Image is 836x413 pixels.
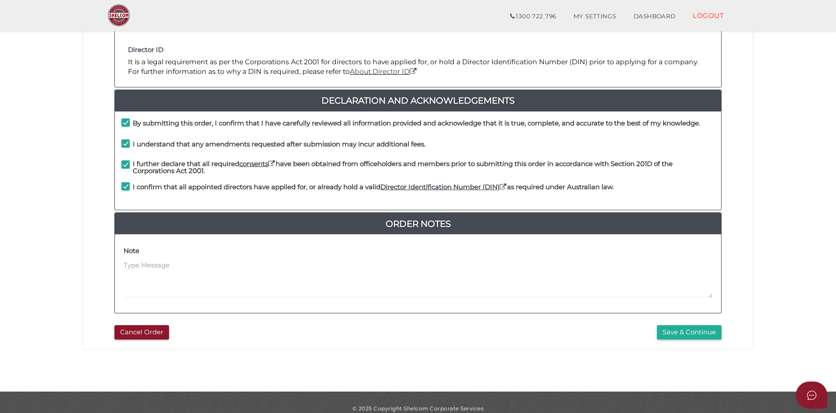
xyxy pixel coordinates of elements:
[625,8,684,25] a: DASHBOARD
[128,46,708,54] h4: Director ID
[684,7,732,24] a: LOGOUT
[115,94,721,108] a: Declaration And Acknowledgements
[115,217,721,231] a: Order Notes
[128,57,708,77] p: It is a legal requirement as per the Corporations Act 2001 for directors to have applied for, or ...
[657,325,722,340] button: Save & Continue
[90,405,746,412] div: © 2025 Copyright Shelcom Corporate Services
[114,325,169,340] button: Cancel Order
[239,160,276,168] a: consents
[133,141,425,148] h4: I understand that any amendments requested after submission may incur additional fees.
[501,8,565,25] a: 1300 722 796
[565,8,625,25] a: MY SETTINGS
[380,183,507,191] a: Director Identification Number (DIN)
[350,67,418,76] a: About Director ID
[124,247,139,255] h4: Note
[133,184,614,191] h4: I confirm that all appointed directors have applied for, or already hold a valid as required unde...
[133,120,700,127] h4: By submitting this order, I confirm that I have carefully reviewed all information provided and a...
[796,382,827,409] button: Open asap
[133,160,715,175] h4: I further declare that all required have been obtained from officeholders and members prior to su...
